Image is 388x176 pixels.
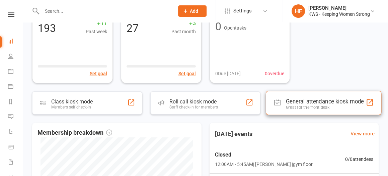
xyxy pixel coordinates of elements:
span: 0 overdue [265,70,284,77]
div: Staff check-in for members [169,105,218,109]
div: General attendance kiosk mode [286,98,364,105]
div: Roll call kiosk mode [169,98,218,105]
span: Settings [233,3,252,18]
span: Add [190,8,198,14]
div: [PERSON_NAME] [308,5,370,11]
span: +11 [86,18,107,28]
a: Product Sales [8,140,23,155]
div: HF [292,4,305,18]
div: 193 [38,23,56,34]
span: Open tasks [224,25,246,31]
a: Dashboard [8,34,23,49]
h3: [DATE] events [210,128,258,140]
div: Class kiosk mode [51,98,93,105]
span: +3 [171,18,196,28]
input: Search... [40,6,169,16]
span: Membership breakdown [37,128,112,138]
a: Calendar [8,64,23,80]
div: 0 [215,21,221,32]
a: People [8,49,23,64]
div: Great for the front desk [286,105,364,110]
a: Payments [8,80,23,95]
button: Set goal [178,70,196,77]
span: Past week [86,28,107,35]
button: Set goal [90,70,107,77]
a: View more [351,130,375,138]
span: Closed [215,150,313,159]
a: Reports [8,95,23,110]
div: 27 [127,23,139,34]
span: 0 / 0 attendees [345,156,373,163]
span: 0 Due [DATE] [215,70,241,77]
button: Add [178,5,207,17]
div: Members self check-in [51,105,93,109]
div: KWS - Keeping Women Strong [308,11,370,17]
span: 12:00AM - 5:45AM | [PERSON_NAME] | gym floor [215,161,313,168]
span: Past month [171,28,196,35]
